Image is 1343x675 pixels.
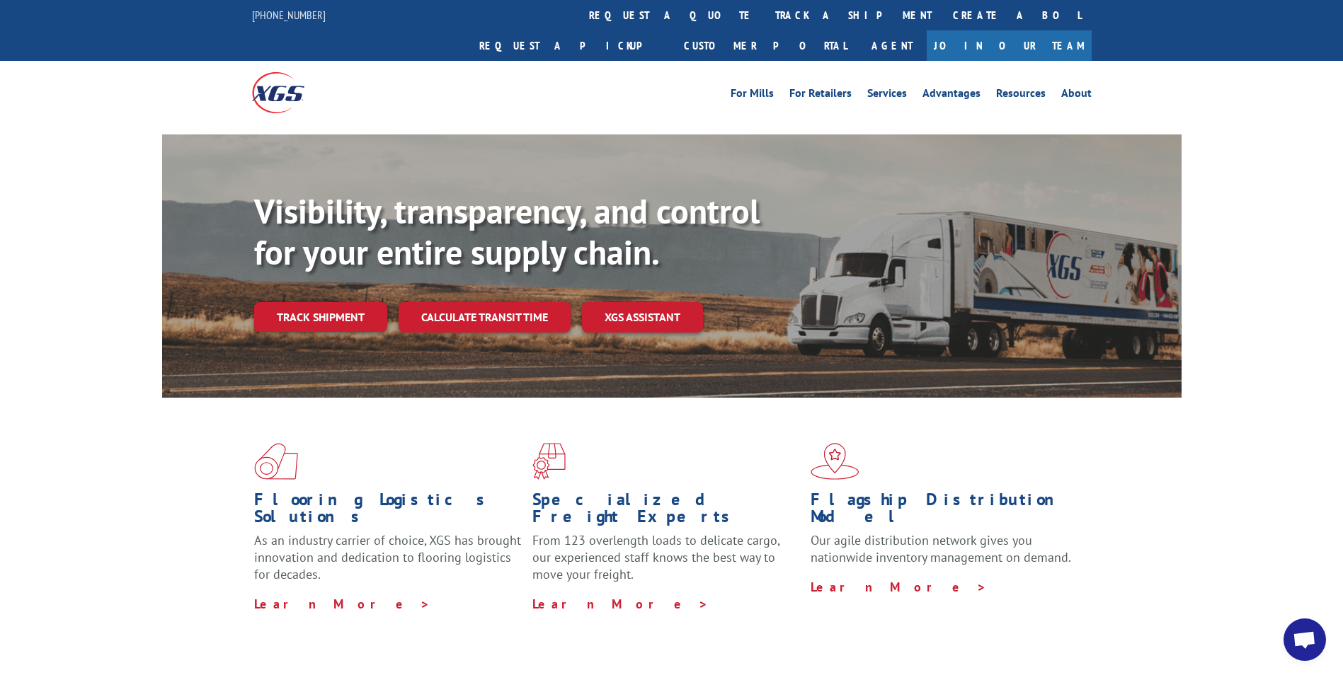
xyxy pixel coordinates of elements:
[811,579,987,595] a: Learn More >
[867,88,907,103] a: Services
[582,302,703,333] a: XGS ASSISTANT
[254,302,387,332] a: Track shipment
[1284,618,1326,661] div: Open chat
[811,532,1071,565] span: Our agile distribution network gives you nationwide inventory management on demand.
[789,88,852,103] a: For Retailers
[996,88,1046,103] a: Resources
[532,596,709,612] a: Learn More >
[399,302,571,333] a: Calculate transit time
[673,30,857,61] a: Customer Portal
[857,30,927,61] a: Agent
[811,443,859,480] img: xgs-icon-flagship-distribution-model-red
[469,30,673,61] a: Request a pickup
[254,596,430,612] a: Learn More >
[254,491,522,532] h1: Flooring Logistics Solutions
[811,491,1078,532] h1: Flagship Distribution Model
[254,189,760,274] b: Visibility, transparency, and control for your entire supply chain.
[532,532,800,595] p: From 123 overlength loads to delicate cargo, our experienced staff knows the best way to move you...
[254,443,298,480] img: xgs-icon-total-supply-chain-intelligence-red
[927,30,1092,61] a: Join Our Team
[532,491,800,532] h1: Specialized Freight Experts
[532,443,566,480] img: xgs-icon-focused-on-flooring-red
[252,8,326,22] a: [PHONE_NUMBER]
[1061,88,1092,103] a: About
[731,88,774,103] a: For Mills
[254,532,521,582] span: As an industry carrier of choice, XGS has brought innovation and dedication to flooring logistics...
[922,88,981,103] a: Advantages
